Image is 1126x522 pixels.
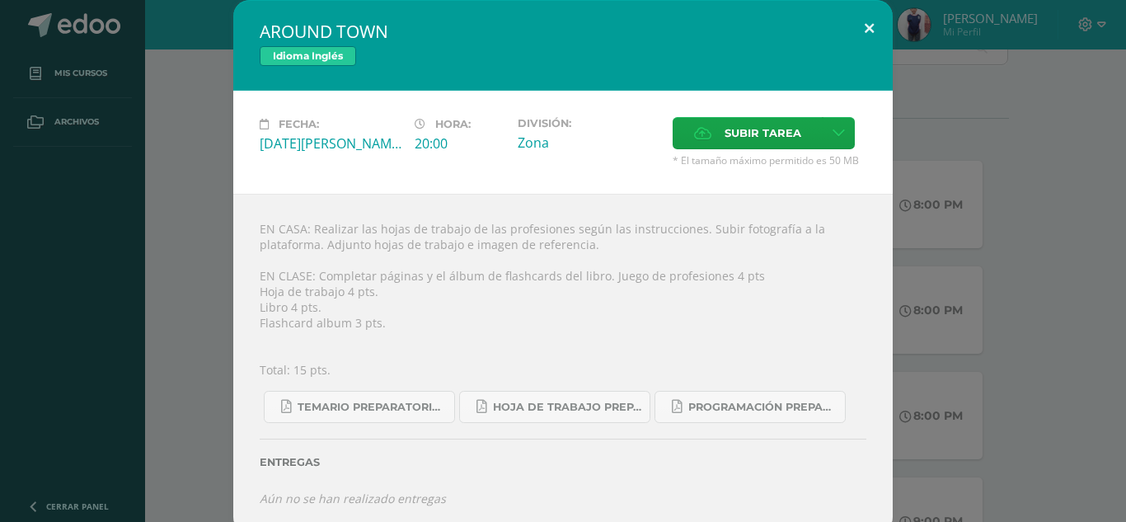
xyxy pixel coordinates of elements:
[518,117,659,129] label: División:
[260,456,866,468] label: Entregas
[264,391,455,423] a: Temario preparatoria 4-2025.pdf
[518,134,659,152] div: Zona
[435,118,471,130] span: Hora:
[260,134,401,153] div: [DATE][PERSON_NAME]
[260,20,866,43] h2: AROUND TOWN
[493,401,641,414] span: Hoja de trabajo PREPARATORIA1.pdf
[260,491,446,506] i: Aún no se han realizado entregas
[673,153,866,167] span: * El tamaño máximo permitido es 50 MB
[725,118,801,148] span: Subir tarea
[654,391,846,423] a: Programación Preparatoria Inglés B.pdf
[459,391,650,423] a: Hoja de trabajo PREPARATORIA1.pdf
[279,118,319,130] span: Fecha:
[298,401,446,414] span: Temario preparatoria 4-2025.pdf
[688,401,837,414] span: Programación Preparatoria Inglés B.pdf
[415,134,504,153] div: 20:00
[260,46,356,66] span: Idioma Inglés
